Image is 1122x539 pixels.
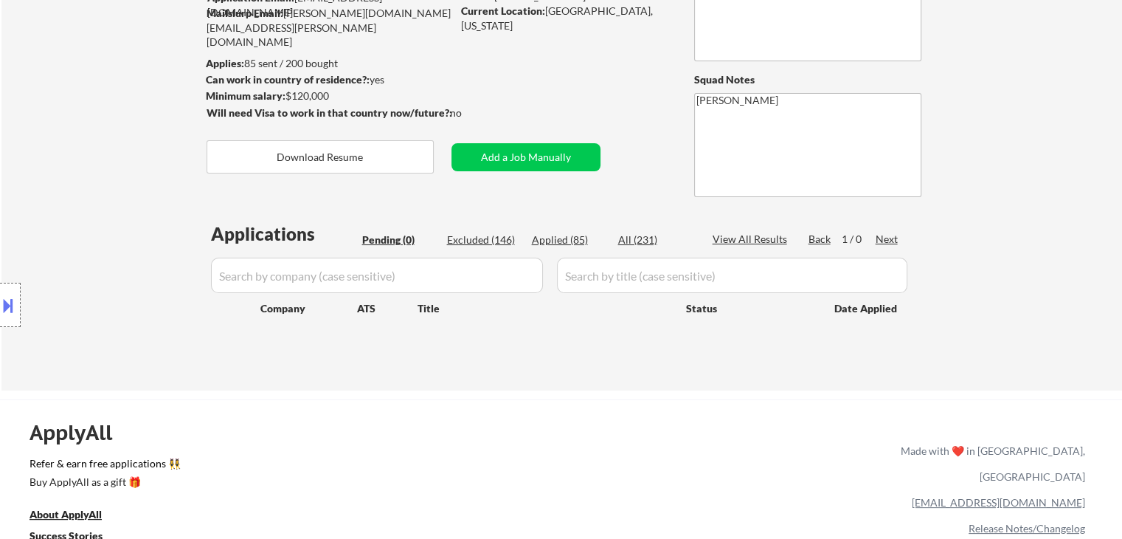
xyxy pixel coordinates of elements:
button: Add a Job Manually [451,143,600,171]
a: Refer & earn free applications 👯‍♀️ [30,459,592,474]
div: All (231) [618,233,692,247]
button: Download Resume [207,140,434,174]
div: 85 sent / 200 bought [206,56,451,71]
strong: Current Location: [461,4,545,17]
div: Squad Notes [694,72,921,87]
div: Pending (0) [362,233,436,247]
input: Search by company (case sensitive) [211,258,543,293]
a: [EMAIL_ADDRESS][DOMAIN_NAME] [912,496,1085,509]
div: Back [808,232,832,247]
div: Excluded (146) [447,233,521,247]
div: [GEOGRAPHIC_DATA], [US_STATE] [461,4,670,32]
div: yes [206,72,447,87]
div: Applications [211,225,357,243]
div: Title [418,301,672,316]
div: Company [260,301,357,316]
input: Search by title (case sensitive) [557,258,907,293]
div: Made with ❤️ in [GEOGRAPHIC_DATA], [GEOGRAPHIC_DATA] [895,438,1085,490]
div: no [450,106,492,120]
strong: Will need Visa to work in that country now/future?: [207,106,452,119]
a: Release Notes/Changelog [969,522,1085,535]
div: View All Results [713,232,792,247]
div: 1 / 0 [842,232,876,247]
div: $120,000 [206,89,451,103]
div: Next [876,232,899,247]
div: Status [686,295,813,321]
div: ATS [357,301,418,316]
div: Applied (85) [532,233,606,247]
strong: Can work in country of residence?: [206,73,370,86]
strong: Applies: [206,57,244,69]
strong: Minimum salary: [206,89,285,102]
div: [PERSON_NAME][DOMAIN_NAME][EMAIL_ADDRESS][PERSON_NAME][DOMAIN_NAME] [207,6,451,49]
div: Date Applied [834,301,899,316]
strong: Mailslurp Email: [207,7,283,19]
